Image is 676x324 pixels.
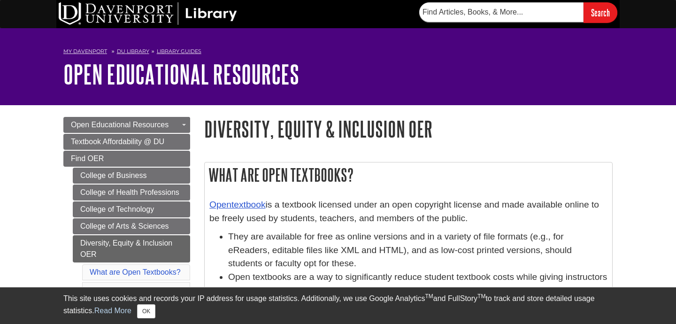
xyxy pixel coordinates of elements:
a: Library Guides [157,48,201,54]
sup: TM [425,293,433,300]
a: Diversity, Equity & Inclusion OER [73,235,190,262]
a: Open Textbooks & Books [90,286,174,294]
h2: What are Open Textbooks? [205,162,612,187]
sup: TM [477,293,485,300]
a: Open Educational Resources [63,117,190,133]
a: DU Library [117,48,149,54]
li: Open textbooks are a way to significantly reduce student textbook costs while giving instructors ... [228,270,607,298]
a: Open [209,200,231,209]
a: My Davenport [63,47,107,55]
span: Find OER [71,154,104,162]
a: Find OER [63,151,190,167]
a: Open Educational Resources [63,60,299,89]
a: College of Health Professions [73,185,190,201]
p: is a textbook licensed under an open copyright license and made available online to be freely use... [209,198,607,225]
div: This site uses cookies and records your IP address for usage statistics. Additionally, we use Goo... [63,293,613,318]
a: College of Business [73,168,190,184]
a: What are Open Textbooks? [90,268,181,276]
h1: Diversity, Equity & Inclusion OER [204,117,613,141]
a: textbook [231,200,266,209]
form: Searches DU Library's articles, books, and more [419,2,617,23]
li: They are available for free as online versions and in a variety of file formats (e.g., for eReade... [228,230,607,270]
a: Read More [94,307,131,315]
a: College of Arts & Sciences [73,218,190,234]
input: Find Articles, Books, & More... [419,2,584,22]
nav: breadcrumb [63,45,613,60]
a: College of Technology [73,201,190,217]
a: Textbook Affordability @ DU [63,134,190,150]
button: Close [137,304,155,318]
img: DU Library [59,2,237,25]
span: Open Educational Resources [71,121,169,129]
input: Search [584,2,617,23]
span: Textbook Affordability @ DU [71,138,164,146]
